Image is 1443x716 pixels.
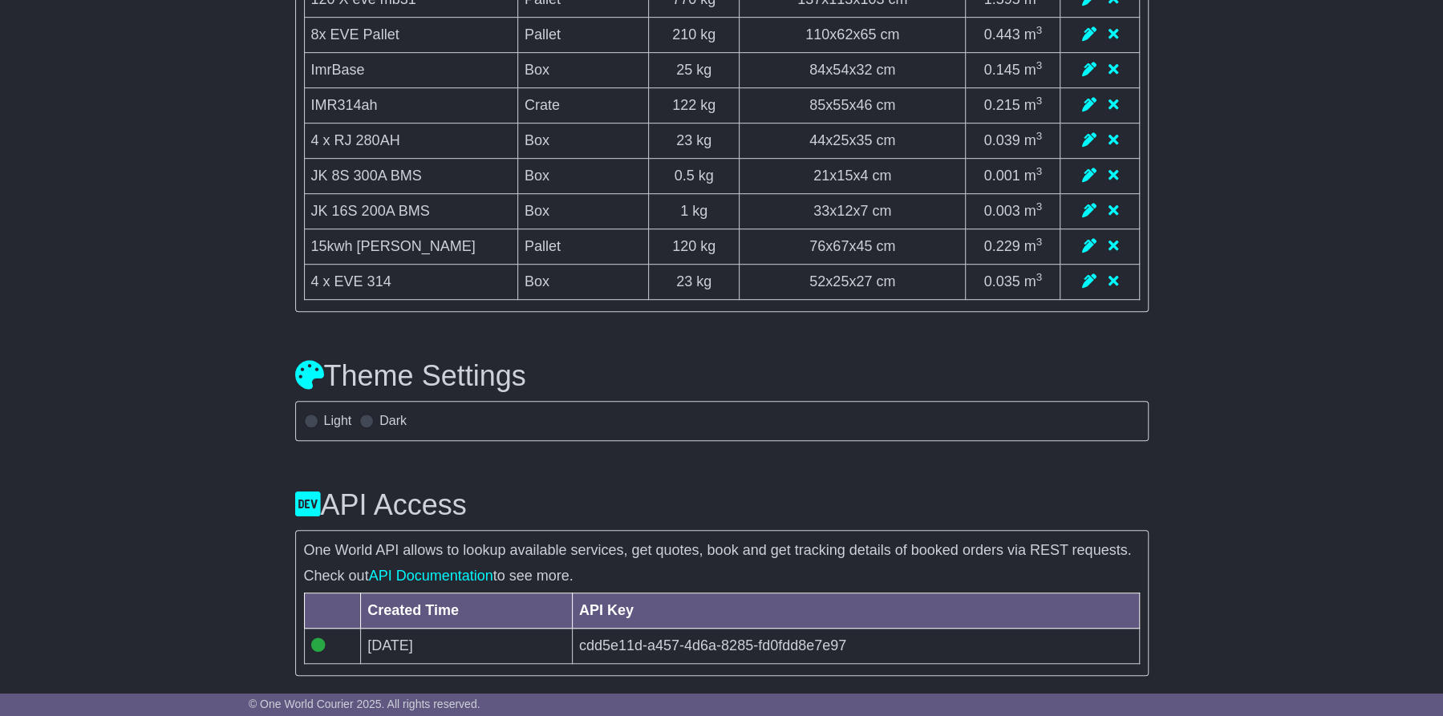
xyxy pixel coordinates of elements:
sup: 3 [1036,200,1042,212]
span: kg [696,132,711,148]
td: 8x EVE Pallet [304,17,517,52]
td: Box [517,52,648,87]
span: 0.039 [983,132,1019,148]
td: Pallet [517,229,648,264]
span: 0.443 [983,26,1019,42]
span: cm [872,168,891,184]
span: 0.215 [983,97,1019,113]
div: x x [746,24,959,46]
div: x x [746,59,959,81]
span: 55 [833,97,849,113]
sup: 3 [1036,59,1042,71]
span: 54 [833,62,849,78]
h3: API Access [295,489,1149,521]
div: x x [746,130,959,152]
span: 0.229 [983,238,1019,254]
td: 15kwh [PERSON_NAME] [304,229,517,264]
td: Box [517,123,648,158]
span: 67 [833,238,849,254]
span: 44 [809,132,825,148]
th: API Key [572,593,1139,629]
span: kg [692,203,707,219]
span: m [1023,26,1042,42]
span: 210 [672,26,696,42]
label: Dark [379,413,407,428]
td: Crate [517,87,648,123]
span: 33 [813,203,829,219]
span: cm [880,26,899,42]
span: cm [872,203,891,219]
td: JK 8S 300A BMS [304,158,517,193]
span: 52 [809,273,825,289]
p: One World API allows to lookup available services, get quotes, book and get tracking details of b... [304,542,1140,560]
span: 0.5 [675,168,695,184]
span: 23 [676,273,692,289]
div: x x [746,236,959,257]
sup: 3 [1036,165,1042,177]
div: x x [746,165,959,187]
td: IMR314ah [304,87,517,123]
span: cm [876,62,895,78]
span: 0.145 [983,62,1019,78]
span: kg [700,97,715,113]
span: 21 [813,168,829,184]
span: kg [700,238,715,254]
span: 12 [837,203,853,219]
span: 46 [856,97,872,113]
span: cm [876,97,895,113]
span: 0.035 [983,273,1019,289]
span: cm [876,132,895,148]
span: 32 [856,62,872,78]
span: 84 [809,62,825,78]
td: Box [517,264,648,299]
div: x x [746,95,959,116]
p: Check out to see more. [304,568,1140,585]
span: 0.001 [983,168,1019,184]
sup: 3 [1036,24,1042,36]
span: 45 [856,238,872,254]
span: kg [696,62,711,78]
span: 23 [676,132,692,148]
td: Box [517,158,648,193]
div: x x [746,200,959,222]
td: [DATE] [361,629,573,664]
span: © One World Courier 2025. All rights reserved. [249,698,480,710]
span: 110 [805,26,829,42]
span: 25 [833,132,849,148]
span: m [1023,97,1042,113]
sup: 3 [1036,95,1042,107]
label: Light [324,413,352,428]
span: 62 [837,26,853,42]
td: 4 x EVE 314 [304,264,517,299]
td: ImrBase [304,52,517,87]
span: 15 [837,168,853,184]
span: 25 [676,62,692,78]
span: 1 [680,203,688,219]
span: 0.003 [983,203,1019,219]
h3: Theme Settings [295,360,1149,392]
span: 122 [672,97,696,113]
span: 65 [860,26,876,42]
span: m [1023,273,1042,289]
td: JK 16S 200A BMS [304,193,517,229]
span: m [1023,203,1042,219]
span: 27 [856,273,872,289]
span: m [1023,62,1042,78]
td: Pallet [517,17,648,52]
span: kg [700,26,715,42]
span: m [1023,132,1042,148]
div: x x [746,271,959,293]
a: API Documentation [369,568,493,584]
span: 76 [809,238,825,254]
span: cm [876,273,895,289]
span: 7 [860,203,868,219]
span: kg [699,168,714,184]
span: 4 [860,168,868,184]
span: cm [876,238,895,254]
th: Created Time [361,593,573,629]
span: 120 [672,238,696,254]
span: m [1023,238,1042,254]
span: m [1023,168,1042,184]
sup: 3 [1036,130,1042,142]
span: kg [696,273,711,289]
